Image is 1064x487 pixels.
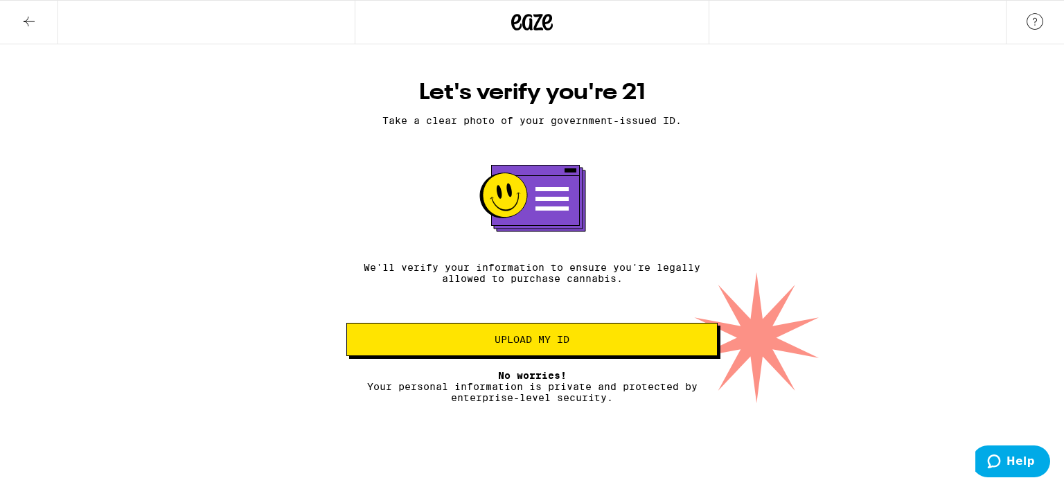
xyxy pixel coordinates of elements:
iframe: Opens a widget where you can find more information [975,445,1050,480]
p: We'll verify your information to ensure you're legally allowed to purchase cannabis. [346,262,718,284]
p: Take a clear photo of your government-issued ID. [346,115,718,126]
button: Upload my ID [346,323,718,356]
span: Upload my ID [495,335,569,344]
span: No worries! [498,370,567,381]
p: Your personal information is private and protected by enterprise-level security. [346,370,718,403]
h1: Let's verify you're 21 [346,79,718,107]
